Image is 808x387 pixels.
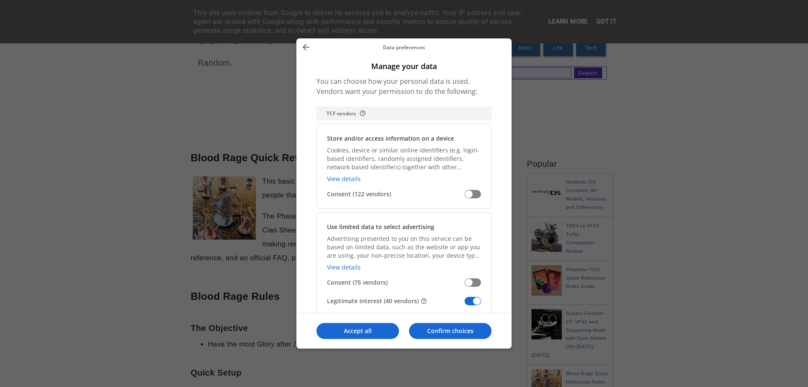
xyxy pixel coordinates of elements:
button: Some vendors are not asking for your consent, but are using your personal data on the basis of th... [420,298,427,304]
a: View details, Use limited data to select advertising [327,263,361,271]
p: Cookies, device or similar online identifiers (e.g. login-based identifiers, randomly assigned id... [327,146,481,171]
span: Legitimate interest (40 vendors) [327,297,465,305]
span: Consent (75 vendors) [327,278,465,287]
div: Manage your data [296,38,512,349]
a: View details, Store and/or access information on a device [327,175,361,183]
p: TCF vendors [327,110,356,117]
h1: Manage your data [316,61,492,71]
p: Confirm choices [409,327,492,335]
button: Confirm choices [409,323,492,339]
button: This vendor is registered with the IAB Europe Transparency and Consent Framework and subject to i... [359,110,366,117]
h2: Store and/or access information on a device [327,134,454,143]
h2: Use limited data to select advertising [327,223,434,231]
button: Back [298,42,314,54]
p: Data preferences [314,44,494,51]
p: Advertising presented to you on this service can be based on limited data, such as the website or... [327,235,481,260]
span: Consent (122 vendors) [327,190,465,198]
button: Accept all [316,323,399,339]
p: You can choose how your personal data is used. Vendors want your permission to do the following: [316,76,492,96]
p: Accept all [316,327,399,335]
